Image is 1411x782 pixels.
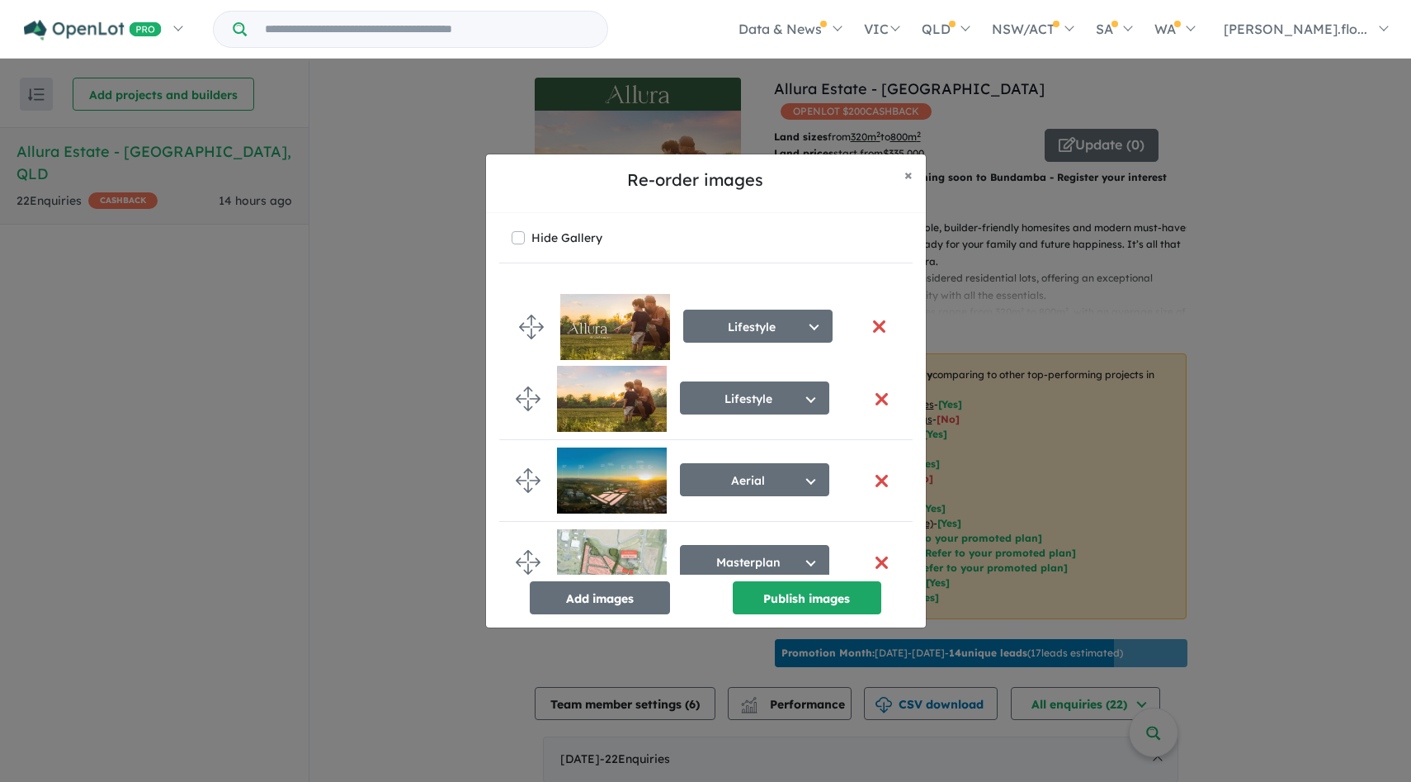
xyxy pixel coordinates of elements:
button: Add images [530,581,670,614]
img: drag.svg [516,550,540,575]
button: Publish images [733,581,881,614]
label: Hide Gallery [531,226,602,249]
img: Allura%20Estate%20-%20Bundamba___1757893246.jpg [557,448,667,514]
img: drag.svg [516,468,540,493]
input: Try estate name, suburb, builder or developer [250,12,604,47]
img: Allura%20Estate%20-%20Bundamba___1757995511.jpg [557,366,667,432]
img: Openlot PRO Logo White [24,20,162,40]
img: Allura%20Estate%20-%20Bundamba___1757893274.jpg [557,529,667,595]
button: Lifestyle [680,382,829,415]
h5: Re-order images [499,168,891,192]
button: Masterplan [680,545,829,578]
span: × [904,165,913,184]
img: drag.svg [516,386,540,411]
button: Aerial [680,463,829,496]
span: [PERSON_NAME].flo... [1224,21,1367,37]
